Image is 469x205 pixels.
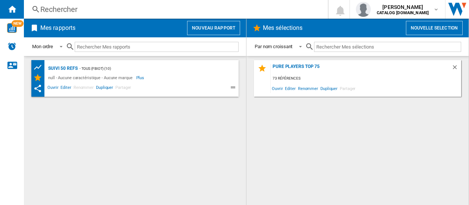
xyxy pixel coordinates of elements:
span: Plus [136,73,146,82]
div: Pure Players TOP 75 [271,64,451,74]
div: null - Aucune caractéristique - Aucune marque [46,73,136,82]
span: NEW [12,20,24,27]
div: Tableau des prix des produits [33,63,46,72]
b: CATALOG [DOMAIN_NAME] [377,10,429,15]
div: Rechercher [40,4,308,15]
ng-md-icon: Ce rapport a été partagé avec vous [33,84,42,93]
div: Par nom croissant [255,44,292,49]
span: [PERSON_NAME] [377,3,429,11]
div: Mon ordre [32,44,53,49]
span: Renommer [297,83,319,93]
span: Editer [284,83,296,93]
div: 73 références [271,74,461,83]
span: Partager [339,83,357,93]
div: - TOUS (fbiot) (10) [78,64,224,73]
button: Nouvelle selection [406,21,463,35]
span: Ouvrir [271,83,284,93]
input: Rechercher Mes sélections [314,42,461,52]
img: alerts-logo.svg [7,42,16,51]
input: Rechercher Mes rapports [75,42,239,52]
button: Nouveau rapport [187,21,240,35]
div: SUIVI 50 REFS [46,64,78,73]
span: Dupliquer [319,83,339,93]
img: profile.jpg [356,2,371,17]
div: Mes Sélections [33,73,46,82]
span: Editer [59,84,72,93]
h2: Mes sélections [261,21,304,35]
h2: Mes rapports [39,21,77,35]
span: Dupliquer [95,84,114,93]
div: Supprimer [451,64,461,74]
img: wise-card.svg [7,23,17,33]
span: Partager [114,84,132,93]
span: Renommer [72,84,95,93]
span: Ouvrir [46,84,59,93]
